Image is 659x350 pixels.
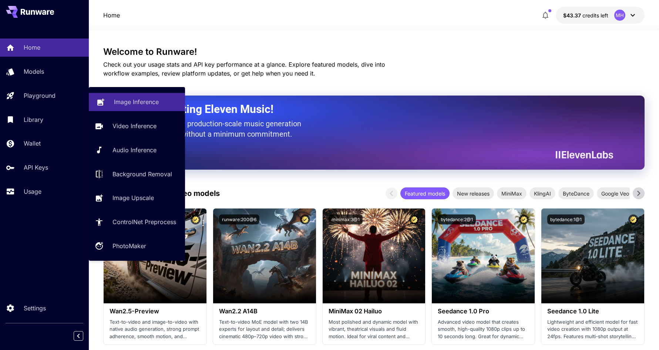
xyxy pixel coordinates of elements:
[24,304,46,313] p: Settings
[547,308,638,315] h3: Seedance 1.0 Lite
[547,319,638,340] p: Lightweight and efficient model for fast video creation with 1080p output at 24fps. Features mult...
[329,214,363,224] button: minimax:3@1
[89,141,185,159] a: Audio Inference
[89,189,185,207] a: Image Upscale
[558,190,594,197] span: ByteDance
[24,163,48,172] p: API Keys
[438,214,476,224] button: bytedance:2@1
[89,117,185,135] a: Video Inference
[122,102,608,116] h2: Now Supporting Eleven Music!
[112,193,154,202] p: Image Upscale
[409,214,419,224] button: Certified Model – Vetted for best performance and includes a commercial license.
[112,170,172,179] p: Background Removal
[103,11,120,20] p: Home
[112,146,157,154] p: Audio Inference
[103,11,120,20] nav: breadcrumb
[24,115,43,124] p: Library
[103,47,645,57] h3: Welcome to Runware!
[110,319,201,340] p: Text-to-video and image-to-video with native audio generation, strong prompt adherence, smooth mo...
[329,319,420,340] p: Most polished and dynamic model with vibrant, theatrical visuals and fluid motion. Ideal for vira...
[556,7,645,24] button: $43.36704
[24,67,44,76] p: Models
[219,308,310,315] h3: Wan2.2 A14B
[582,12,608,19] span: credits left
[114,97,159,106] p: Image Inference
[329,308,420,315] h3: MiniMax 02 Hailuo
[24,187,41,196] p: Usage
[438,308,529,315] h3: Seedance 1.0 Pro
[622,314,659,350] iframe: Chat Widget
[219,214,259,224] button: runware:200@6
[79,329,89,343] div: Collapse sidebar
[400,190,450,197] span: Featured models
[519,214,529,224] button: Certified Model – Vetted for best performance and includes a commercial license.
[497,190,527,197] span: MiniMax
[628,214,638,224] button: Certified Model – Vetted for best performance and includes a commercial license.
[112,241,146,250] p: PhotoMaker
[614,10,625,21] div: MH
[219,319,310,340] p: Text-to-video MoE model with two 14B experts for layout and detail; delivers cinematic 480p–720p ...
[74,331,83,341] button: Collapse sidebar
[112,217,176,226] p: ControlNet Preprocess
[453,190,494,197] span: New releases
[89,93,185,111] a: Image Inference
[89,165,185,183] a: Background Removal
[432,209,535,303] img: alt
[597,190,633,197] span: Google Veo
[547,214,585,224] button: bytedance:1@1
[24,139,41,148] p: Wallet
[191,214,201,224] button: Certified Model – Vetted for best performance and includes a commercial license.
[24,91,56,100] p: Playground
[300,214,310,224] button: Certified Model – Vetted for best performance and includes a commercial license.
[438,319,529,340] p: Advanced video model that creates smooth, high-quality 1080p clips up to 10 seconds long. Great f...
[112,121,157,130] p: Video Inference
[213,209,316,303] img: alt
[24,43,40,52] p: Home
[110,308,201,315] h3: Wan2.5-Preview
[89,237,185,255] a: PhotoMaker
[563,12,582,19] span: $43.37
[89,213,185,231] a: ControlNet Preprocess
[529,190,555,197] span: KlingAI
[323,209,426,303] img: alt
[122,119,307,139] p: The only way to get production-scale music generation from Eleven Labs without a minimum commitment.
[103,61,385,77] span: Check out your usage stats and API key performance at a glance. Explore featured models, dive int...
[541,209,644,303] img: alt
[563,11,608,19] div: $43.36704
